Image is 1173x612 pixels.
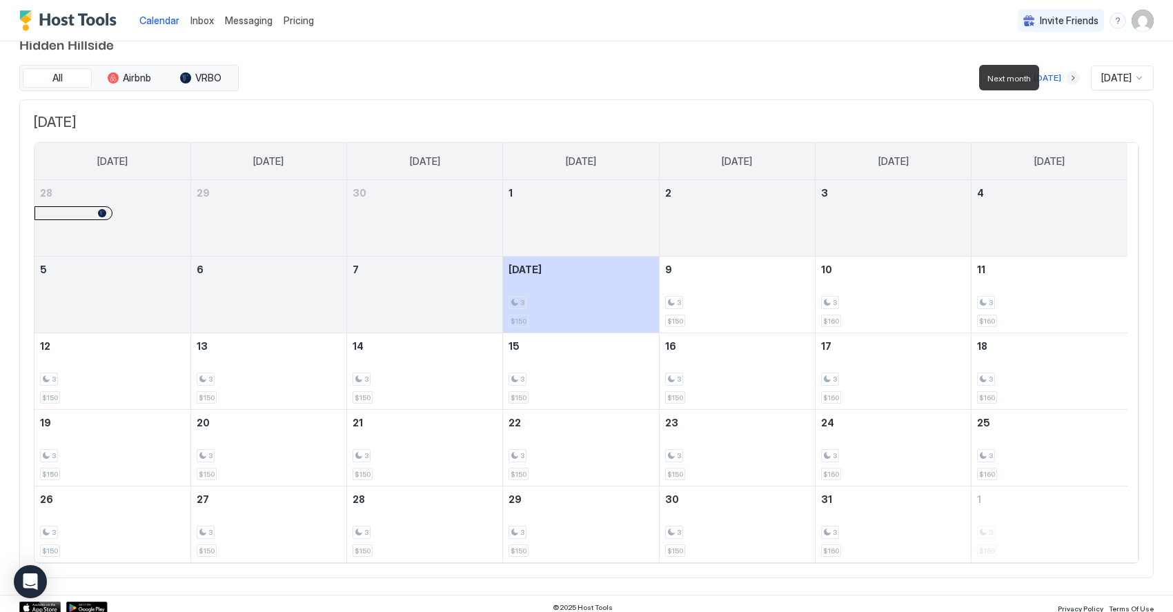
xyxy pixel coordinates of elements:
[972,410,1127,435] a: October 25, 2025
[816,333,971,359] a: October 17, 2025
[816,257,971,282] a: October 10, 2025
[823,317,839,326] span: $160
[503,180,659,257] td: October 1, 2025
[989,375,993,384] span: 3
[197,417,210,428] span: 20
[660,257,815,282] a: October 9, 2025
[95,68,164,88] button: Airbnb
[977,493,981,505] span: 1
[355,470,371,479] span: $150
[139,13,179,28] a: Calendar
[511,546,526,555] span: $150
[1034,72,1061,84] div: [DATE]
[503,180,658,206] a: October 1, 2025
[823,546,839,555] span: $160
[19,65,239,91] div: tab-group
[34,180,190,257] td: September 28, 2025
[97,155,128,168] span: [DATE]
[123,72,151,84] span: Airbnb
[979,470,995,479] span: $160
[347,333,502,359] a: October 14, 2025
[347,180,502,206] a: September 30, 2025
[520,451,524,460] span: 3
[225,14,273,26] span: Messaging
[815,410,971,486] td: October 24, 2025
[660,410,815,435] a: October 23, 2025
[972,486,1127,512] a: November 1, 2025
[14,565,47,598] div: Open Intercom Messenger
[823,393,839,402] span: $160
[197,340,208,352] span: 13
[347,486,503,563] td: October 28, 2025
[667,393,683,402] span: $150
[833,451,837,460] span: 3
[190,410,346,486] td: October 20, 2025
[166,68,235,88] button: VRBO
[34,486,190,563] td: October 26, 2025
[52,375,56,384] span: 3
[667,317,683,326] span: $150
[816,410,971,435] a: October 24, 2025
[52,72,63,84] span: All
[972,486,1127,563] td: November 1, 2025
[347,486,502,512] a: October 28, 2025
[42,470,58,479] span: $150
[34,410,190,435] a: October 19, 2025
[821,187,828,199] span: 3
[509,187,513,199] span: 1
[239,143,297,180] a: Monday
[665,264,672,275] span: 9
[972,410,1127,486] td: October 25, 2025
[977,187,984,199] span: 4
[677,528,681,537] span: 3
[34,114,1139,131] span: [DATE]
[191,333,346,359] a: October 13, 2025
[191,410,346,435] a: October 20, 2025
[208,528,213,537] span: 3
[660,333,815,359] a: October 16, 2025
[511,470,526,479] span: $150
[815,180,971,257] td: October 3, 2025
[503,257,659,333] td: October 8, 2025
[660,180,815,206] a: October 2, 2025
[865,143,923,180] a: Friday
[1032,70,1063,86] button: [DATE]
[347,410,502,435] a: October 21, 2025
[34,410,190,486] td: October 19, 2025
[878,155,909,168] span: [DATE]
[34,333,190,410] td: October 12, 2025
[660,486,815,512] a: October 30, 2025
[503,486,658,512] a: October 29, 2025
[190,257,346,333] td: October 6, 2025
[667,546,683,555] span: $150
[347,333,503,410] td: October 14, 2025
[364,528,368,537] span: 3
[40,264,47,275] span: 5
[1040,14,1098,27] span: Invite Friends
[225,13,273,28] a: Messaging
[503,486,659,563] td: October 29, 2025
[191,257,346,282] a: October 6, 2025
[1132,10,1154,32] div: User profile
[364,451,368,460] span: 3
[659,333,815,410] td: October 16, 2025
[667,470,683,479] span: $150
[42,546,58,555] span: $150
[83,143,141,180] a: Sunday
[355,546,371,555] span: $150
[833,298,837,307] span: 3
[979,317,995,326] span: $160
[816,486,971,512] a: October 31, 2025
[139,14,179,26] span: Calendar
[34,180,190,206] a: September 28, 2025
[34,257,190,333] td: October 5, 2025
[208,375,213,384] span: 3
[503,257,658,282] a: October 8, 2025
[833,375,837,384] span: 3
[19,10,123,31] div: Host Tools Logo
[972,257,1127,333] td: October 11, 2025
[972,180,1127,257] td: October 4, 2025
[353,340,364,352] span: 14
[190,333,346,410] td: October 13, 2025
[347,257,502,282] a: October 7, 2025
